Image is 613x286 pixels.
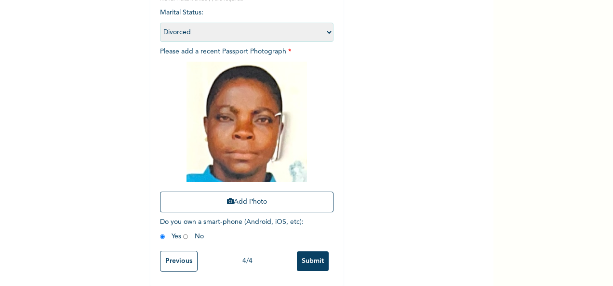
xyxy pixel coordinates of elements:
input: Submit [297,251,329,271]
div: 4 / 4 [198,256,297,266]
input: Previous [160,251,198,272]
span: Do you own a smart-phone (Android, iOS, etc) : Yes No [160,219,304,240]
button: Add Photo [160,192,333,212]
span: Marital Status : [160,9,333,36]
img: Crop [187,62,307,182]
span: Please add a recent Passport Photograph [160,48,333,217]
